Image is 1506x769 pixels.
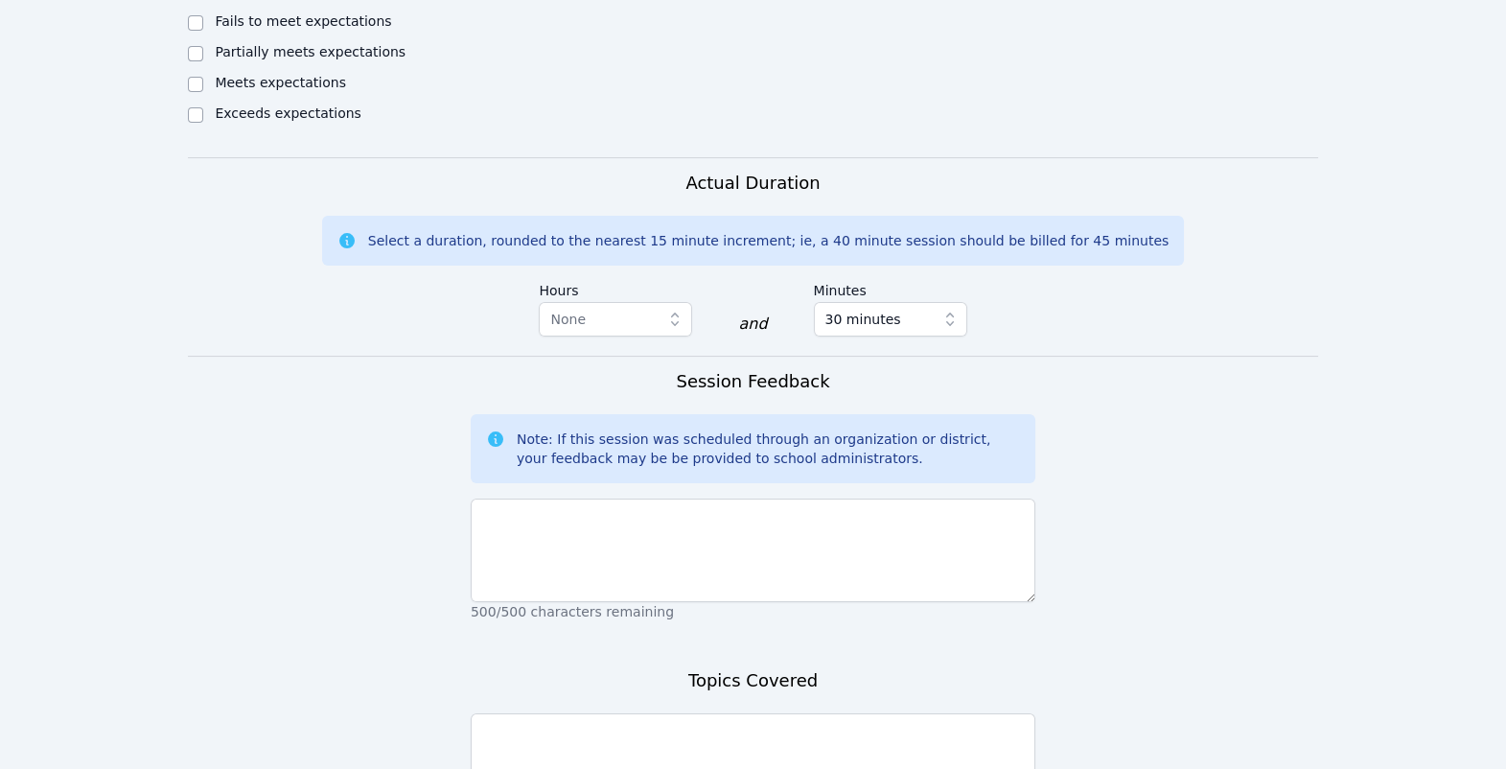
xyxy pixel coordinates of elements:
div: Note: If this session was scheduled through an organization or district, your feedback may be be ... [517,430,1020,468]
label: Meets expectations [215,75,346,90]
span: 30 minutes [825,308,901,331]
button: 30 minutes [814,302,967,337]
label: Minutes [814,273,967,302]
label: Exceeds expectations [215,105,360,121]
button: None [539,302,692,337]
div: and [738,313,767,336]
label: Partially meets expectations [215,44,405,59]
span: None [550,312,586,327]
div: Select a duration, rounded to the nearest 15 minute increment; ie, a 40 minute session should be ... [368,231,1169,250]
label: Fails to meet expectations [215,13,391,29]
h3: Session Feedback [676,368,829,395]
h3: Topics Covered [688,667,818,694]
h3: Actual Duration [685,170,820,197]
label: Hours [539,273,692,302]
p: 500/500 characters remaining [471,602,1035,621]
